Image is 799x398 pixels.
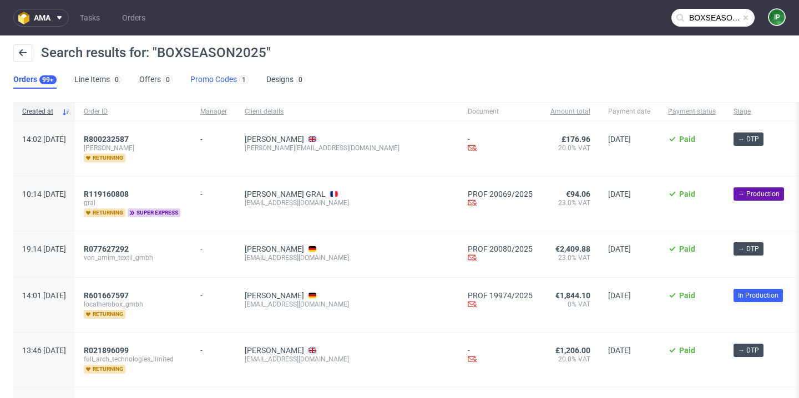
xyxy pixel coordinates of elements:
span: [DATE] [608,291,631,300]
span: Stage [734,107,793,116]
div: - [200,185,227,198]
a: Orders [115,9,152,27]
div: [EMAIL_ADDRESS][DOMAIN_NAME] [245,300,450,309]
span: Amount total [550,107,590,116]
span: In Production [738,290,778,300]
span: 20.0% VAT [550,144,590,152]
span: Client details [245,107,450,116]
span: returning [84,365,125,374]
span: R800232587 [84,135,129,144]
span: Document [468,107,533,116]
div: - [200,240,227,253]
span: 0% VAT [550,300,590,309]
a: R077627292 [84,244,131,253]
span: [DATE] [608,346,631,355]
span: Manager [200,107,227,116]
span: → DTP [738,244,759,254]
span: £1,206.00 [555,346,590,355]
div: - [200,341,227,355]
span: Payment date [608,107,650,116]
a: Line Items0 [74,71,122,89]
span: €94.06 [566,190,590,198]
a: PROF 20080/2025 [468,244,533,253]
span: gral [84,198,183,207]
span: Order ID [84,107,183,116]
span: [DATE] [608,135,631,144]
span: €1,844.10 [555,291,590,300]
a: [PERSON_NAME] [245,135,304,144]
span: returning [84,154,125,162]
span: localherobox_gmbh [84,300,183,309]
span: 20.0% VAT [550,355,590,364]
a: R800232587 [84,135,131,144]
a: Orders99+ [13,71,57,89]
div: 99+ [42,76,54,84]
span: £176.96 [562,135,590,144]
span: full_arch_technologies_limited [84,355,183,364]
span: [DATE] [608,244,631,253]
a: Tasks [73,9,107,27]
div: 0 [166,76,170,84]
span: R119160808 [84,190,129,198]
span: → DTP [738,345,759,355]
span: 14:01 [DATE] [22,291,66,300]
span: → Production [738,189,780,199]
span: 23.0% VAT [550,198,590,207]
a: Promo Codes1 [190,71,249,89]
div: 0 [115,76,119,84]
span: Paid [679,346,695,355]
span: €2,409.88 [555,244,590,253]
span: 10:14 [DATE] [22,190,66,198]
div: [EMAIL_ADDRESS][DOMAIN_NAME] [245,198,450,207]
div: - [200,287,227,300]
a: R021896099 [84,346,131,355]
a: PROF 20069/2025 [468,190,533,198]
div: 0 [299,76,302,84]
span: R601667597 [84,291,129,300]
a: R119160808 [84,190,131,198]
a: Designs0 [266,71,305,89]
span: 19:14 [DATE] [22,244,66,253]
a: PROF 19974/2025 [468,291,533,300]
span: R077627292 [84,244,129,253]
a: [PERSON_NAME] [245,346,304,355]
span: Paid [679,135,695,144]
div: - [200,130,227,144]
span: Paid [679,291,695,300]
span: ama [34,14,50,22]
span: Search results for: "BOXSEASON2025" [41,45,271,60]
img: logo [18,12,34,24]
span: von_arnim_textil_gmbh [84,253,183,262]
div: - [468,135,533,154]
span: returning [84,310,125,319]
button: ama [13,9,69,27]
a: R601667597 [84,291,131,300]
span: 14:02 [DATE] [22,135,66,144]
span: R021896099 [84,346,129,355]
span: Paid [679,244,695,253]
div: [PERSON_NAME][EMAIL_ADDRESS][DOMAIN_NAME] [245,144,450,152]
span: → DTP [738,134,759,144]
div: - [468,346,533,365]
span: returning [84,208,125,217]
span: 23.0% VAT [550,253,590,262]
span: Created at [22,107,57,116]
figcaption: IP [769,9,785,25]
div: [EMAIL_ADDRESS][DOMAIN_NAME] [245,253,450,262]
span: 13:46 [DATE] [22,346,66,355]
span: Payment status [668,107,716,116]
a: [PERSON_NAME] GRAL [245,190,326,198]
span: [PERSON_NAME] [84,144,183,152]
a: [PERSON_NAME] [245,291,304,300]
span: [DATE] [608,190,631,198]
a: [PERSON_NAME] [245,244,304,253]
a: Offers0 [139,71,173,89]
div: [EMAIL_ADDRESS][DOMAIN_NAME] [245,355,450,364]
span: Paid [679,190,695,198]
div: 1 [242,76,246,84]
span: super express [128,208,180,217]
